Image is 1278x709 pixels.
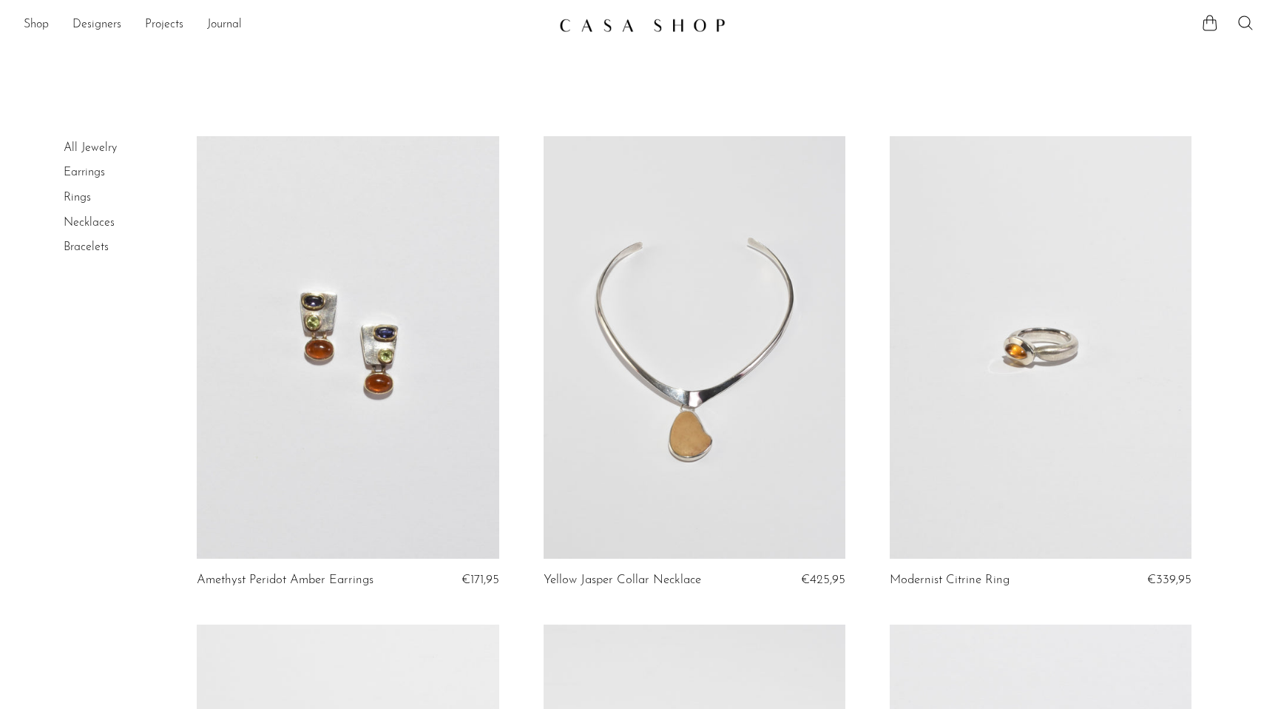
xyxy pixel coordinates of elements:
[24,13,547,38] nav: Desktop navigation
[64,142,117,154] a: All Jewelry
[544,574,701,587] a: Yellow Jasper Collar Necklace
[64,167,105,178] a: Earrings
[890,574,1010,587] a: Modernist Citrine Ring
[64,192,91,204] a: Rings
[64,241,109,253] a: Bracelets
[24,16,49,35] a: Shop
[461,574,499,586] span: €171,95
[24,13,547,38] ul: NEW HEADER MENU
[207,16,242,35] a: Journal
[145,16,183,35] a: Projects
[801,574,845,586] span: €425,95
[72,16,121,35] a: Designers
[197,574,373,587] a: Amethyst Peridot Amber Earrings
[64,217,115,229] a: Necklaces
[1147,574,1191,586] span: €339,95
